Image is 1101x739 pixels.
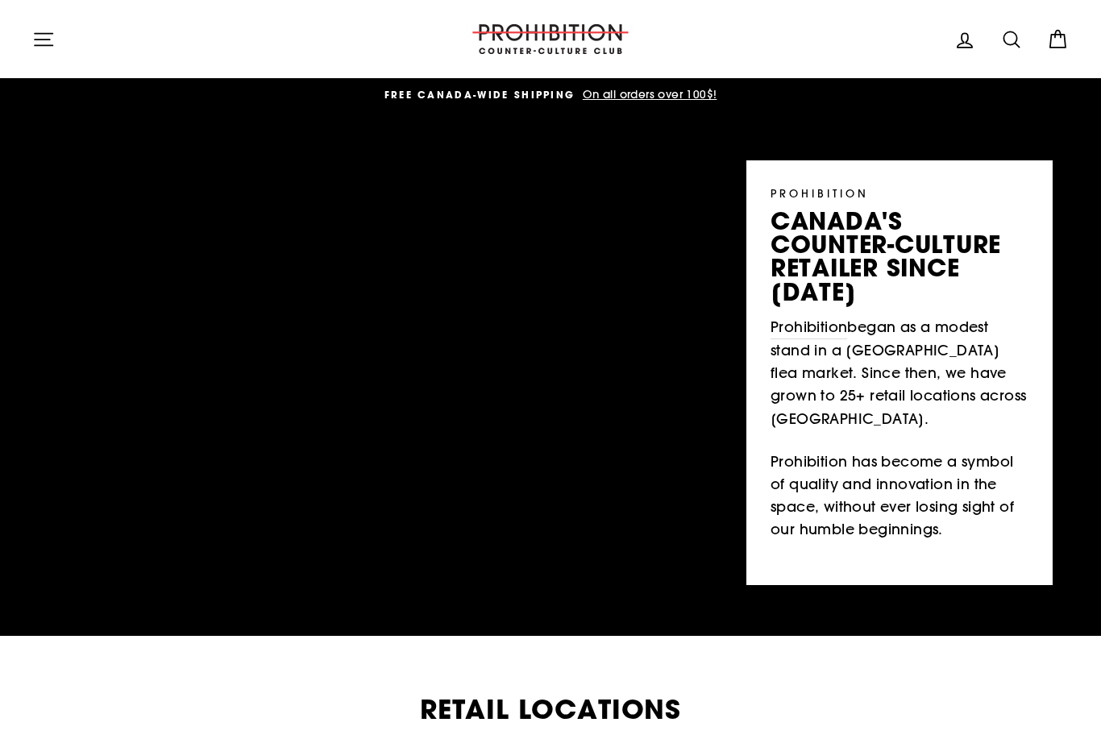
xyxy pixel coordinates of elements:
p: PROHIBITION [771,185,1028,201]
p: began as a modest stand in a [GEOGRAPHIC_DATA] flea market. Since then, we have grown to 25+ reta... [771,316,1028,430]
span: On all orders over 100$! [579,87,717,102]
a: Prohibition [771,316,847,339]
p: Prohibition has become a symbol of quality and innovation in the space, without ever losing sight... [771,450,1028,542]
h2: Retail Locations [32,696,1069,723]
span: FREE CANADA-WIDE SHIPPING [384,88,575,102]
img: PROHIBITION COUNTER-CULTURE CLUB [470,24,631,54]
a: FREE CANADA-WIDE SHIPPING On all orders over 100$! [36,86,1065,104]
p: canada's counter-culture retailer since [DATE] [771,210,1028,304]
